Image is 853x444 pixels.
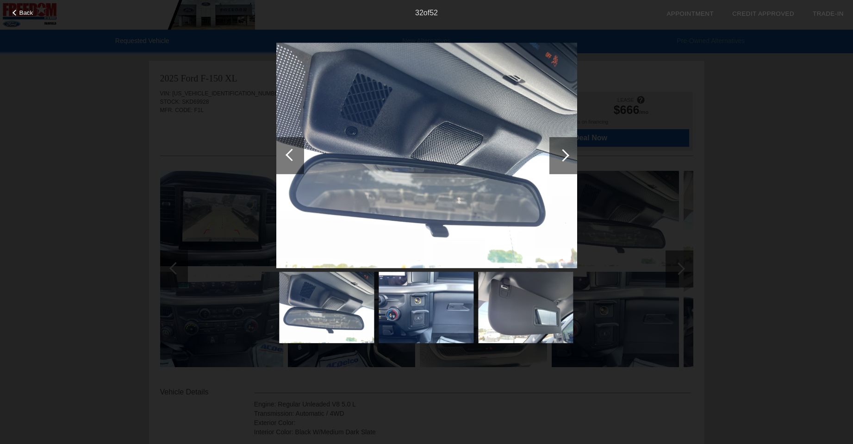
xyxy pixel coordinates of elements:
[732,10,794,17] a: Credit Approved
[415,9,423,17] span: 32
[430,9,438,17] span: 52
[19,9,33,16] span: Back
[813,10,844,17] a: Trade-In
[666,10,714,17] a: Appointment
[276,43,577,269] img: 32.jpg
[478,272,573,343] img: 34.jpg
[279,272,374,343] img: 32.jpg
[379,272,473,343] img: 33.jpg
